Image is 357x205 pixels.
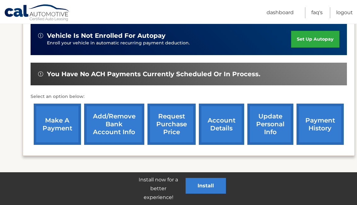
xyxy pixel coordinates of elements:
[34,104,81,145] a: make a payment
[297,104,344,145] a: payment history
[38,33,43,38] img: alert-white.svg
[199,104,244,145] a: account details
[267,7,294,18] a: Dashboard
[186,178,226,194] button: Install
[147,104,196,145] a: request purchase price
[84,104,144,145] a: Add/Remove bank account info
[336,7,353,18] a: Logout
[31,93,347,100] p: Select an option below:
[311,7,323,18] a: FAQ's
[47,32,165,40] span: vehicle is not enrolled for autopay
[38,71,43,77] img: alert-white.svg
[131,175,186,202] p: Install now for a better experience!
[47,40,291,47] p: Enroll your vehicle in automatic recurring payment deduction.
[4,4,70,22] a: Cal Automotive
[291,31,339,48] a: set up autopay
[47,70,260,78] span: You have no ACH payments currently scheduled or in process.
[247,104,293,145] a: update personal info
